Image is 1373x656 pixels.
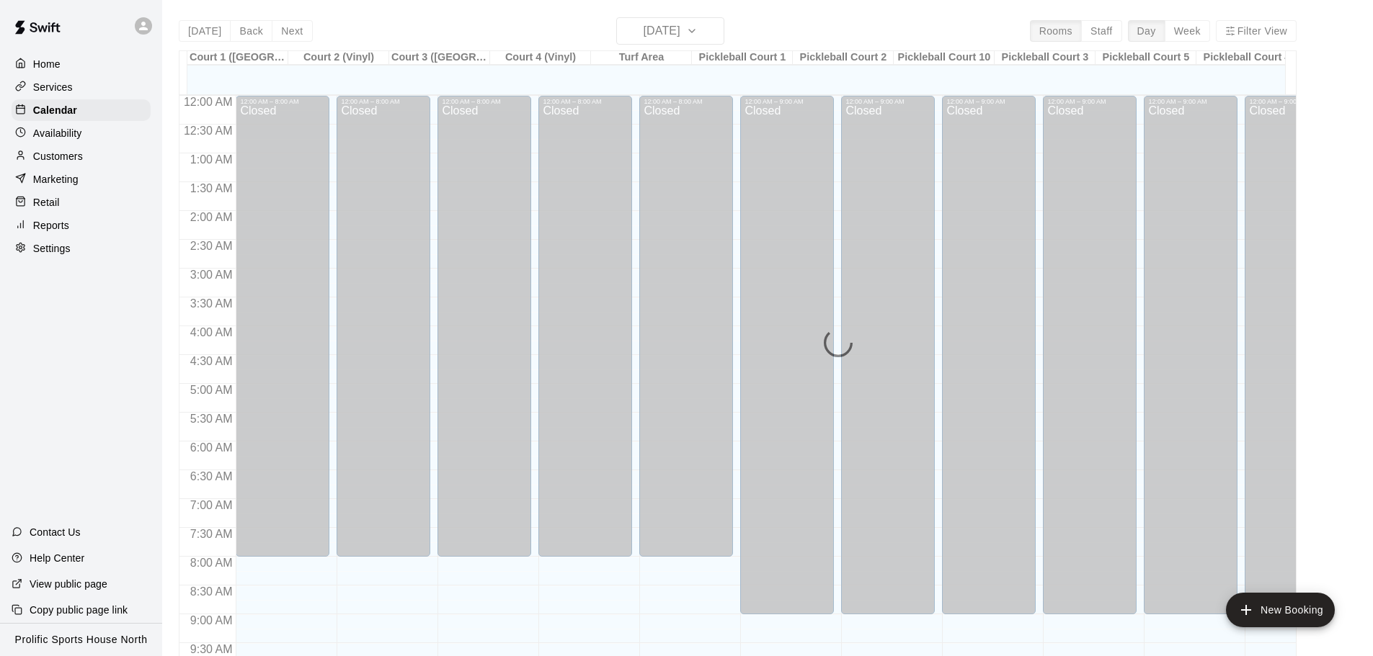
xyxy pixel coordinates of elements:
[793,51,894,65] div: Pickleball Court 2
[12,145,151,167] a: Customers
[33,241,71,256] p: Settings
[187,51,288,65] div: Court 1 ([GEOGRAPHIC_DATA])
[187,585,236,598] span: 8:30 AM
[30,525,81,539] p: Contact Us
[1148,98,1233,105] div: 12:00 AM – 9:00 AM
[236,96,329,557] div: 12:00 AM – 8:00 AM: Closed
[187,355,236,367] span: 4:30 AM
[745,105,830,619] div: Closed
[33,80,73,94] p: Services
[845,105,930,619] div: Closed
[187,470,236,482] span: 6:30 AM
[740,96,834,614] div: 12:00 AM – 9:00 AM: Closed
[543,105,628,562] div: Closed
[33,57,61,71] p: Home
[33,126,82,140] p: Availability
[337,96,430,557] div: 12:00 AM – 8:00 AM: Closed
[187,326,236,338] span: 4:00 AM
[33,103,77,117] p: Calendar
[30,577,107,591] p: View public page
[12,238,151,259] a: Settings
[389,51,490,65] div: Court 3 ([GEOGRAPHIC_DATA])
[12,99,151,121] a: Calendar
[187,182,236,194] span: 1:30 AM
[644,105,729,562] div: Closed
[12,169,151,190] a: Marketing
[341,98,426,105] div: 12:00 AM – 8:00 AM
[240,98,325,105] div: 12:00 AM – 8:00 AM
[187,153,236,166] span: 1:00 AM
[1144,96,1238,614] div: 12:00 AM – 9:00 AM: Closed
[187,614,236,626] span: 9:00 AM
[187,413,236,425] span: 5:30 AM
[942,96,1036,614] div: 12:00 AM – 9:00 AM: Closed
[30,603,128,617] p: Copy public page link
[442,105,527,562] div: Closed
[1047,98,1132,105] div: 12:00 AM – 9:00 AM
[180,125,236,137] span: 12:30 AM
[15,632,148,647] p: Prolific Sports House North
[180,96,236,108] span: 12:00 AM
[12,192,151,213] a: Retail
[1226,593,1335,627] button: add
[33,195,60,210] p: Retail
[187,557,236,569] span: 8:00 AM
[187,240,236,252] span: 2:30 AM
[442,98,527,105] div: 12:00 AM – 8:00 AM
[639,96,733,557] div: 12:00 AM – 8:00 AM: Closed
[1043,96,1137,614] div: 12:00 AM – 9:00 AM: Closed
[1245,96,1338,614] div: 12:00 AM – 9:00 AM: Closed
[187,643,236,655] span: 9:30 AM
[841,96,935,614] div: 12:00 AM – 9:00 AM: Closed
[692,51,793,65] div: Pickleball Court 1
[288,51,389,65] div: Court 2 (Vinyl)
[187,384,236,396] span: 5:00 AM
[187,528,236,540] span: 7:30 AM
[1196,51,1297,65] div: Pickleball Court 4
[341,105,426,562] div: Closed
[437,96,531,557] div: 12:00 AM – 8:00 AM: Closed
[894,51,995,65] div: Pickleball Court 10
[644,98,729,105] div: 12:00 AM – 8:00 AM
[30,551,84,565] p: Help Center
[745,98,830,105] div: 12:00 AM – 9:00 AM
[1249,105,1334,619] div: Closed
[33,149,83,163] p: Customers
[845,98,930,105] div: 12:00 AM – 9:00 AM
[1096,51,1196,65] div: Pickleball Court 5
[1249,98,1334,105] div: 12:00 AM – 9:00 AM
[187,211,236,223] span: 2:00 AM
[12,76,151,98] a: Services
[187,499,236,511] span: 7:00 AM
[1047,105,1132,619] div: Closed
[591,51,692,65] div: Turf Area
[995,51,1096,65] div: Pickleball Court 3
[12,53,151,75] a: Home
[33,172,79,187] p: Marketing
[946,105,1031,619] div: Closed
[12,215,151,236] a: Reports
[187,297,236,310] span: 3:30 AM
[240,105,325,562] div: Closed
[543,98,628,105] div: 12:00 AM – 8:00 AM
[33,218,69,233] p: Reports
[490,51,591,65] div: Court 4 (Vinyl)
[1148,105,1233,619] div: Closed
[538,96,632,557] div: 12:00 AM – 8:00 AM: Closed
[187,269,236,281] span: 3:00 AM
[946,98,1031,105] div: 12:00 AM – 9:00 AM
[187,441,236,454] span: 6:00 AM
[12,122,151,144] a: Availability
